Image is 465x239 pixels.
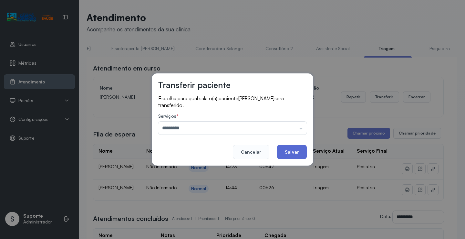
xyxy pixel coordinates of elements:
button: Salvar [277,145,307,159]
p: Escolha para qual sala o(a) paciente será transferido. [158,95,307,108]
button: Cancelar [233,145,269,159]
span: Serviços [158,113,176,119]
h3: Transferir paciente [158,80,231,90]
span: [PERSON_NAME] [238,95,274,102]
